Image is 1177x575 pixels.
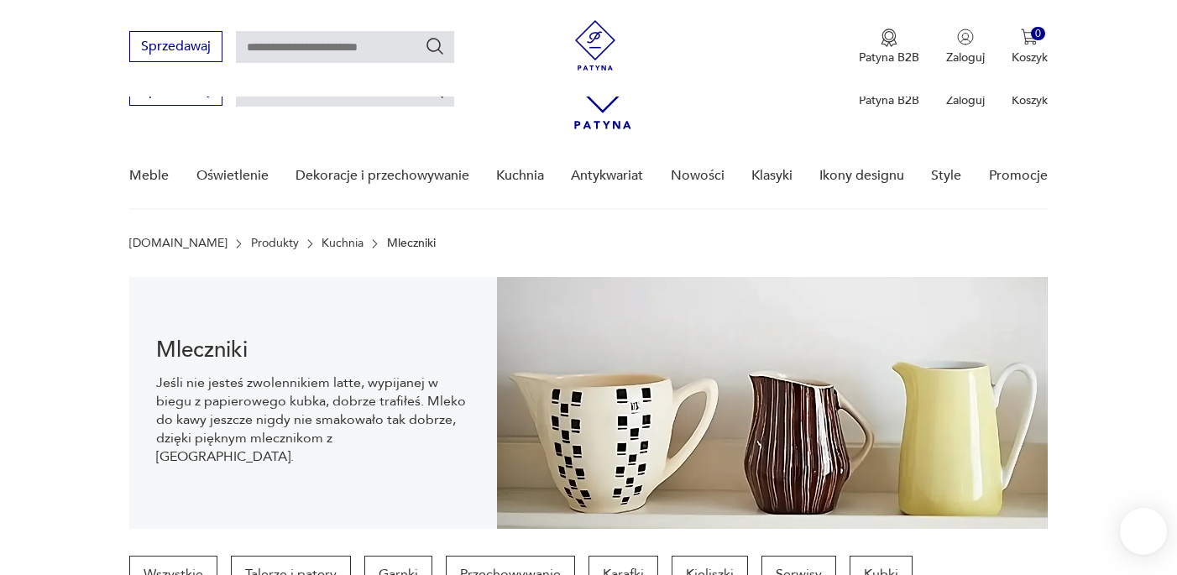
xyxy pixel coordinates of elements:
p: Jeśli nie jesteś zwolennikiem latte, wypijanej w biegu z papierowego kubka, dobrze trafiłeś. Mlek... [156,374,469,466]
img: Patyna - sklep z meblami i dekoracjami vintage [570,20,620,71]
a: Ikony designu [819,144,904,208]
button: Patyna B2B [859,29,919,65]
p: Zaloguj [946,92,985,108]
a: Produkty [251,237,299,250]
p: Patyna B2B [859,50,919,65]
p: Zaloguj [946,50,985,65]
a: Dekoracje i przechowywanie [296,144,469,208]
a: Ikona medaluPatyna B2B [859,29,919,65]
a: Kuchnia [496,144,544,208]
p: Koszyk [1012,92,1048,108]
img: Ikona koszyka [1021,29,1038,45]
img: Ikona medalu [881,29,897,47]
a: Kuchnia [322,237,364,250]
a: Style [931,144,961,208]
a: Nowości [671,144,725,208]
div: 0 [1031,27,1045,41]
iframe: Smartsupp widget button [1120,508,1167,555]
button: Szukaj [425,36,445,56]
button: 0Koszyk [1012,29,1048,65]
p: Koszyk [1012,50,1048,65]
a: Promocje [989,144,1048,208]
a: Klasyki [751,144,793,208]
a: Sprzedawaj [129,42,222,54]
p: Patyna B2B [859,92,919,108]
a: Sprzedawaj [129,86,222,97]
button: Sprzedawaj [129,31,222,62]
p: Mleczniki [387,237,436,250]
a: Meble [129,144,169,208]
button: Zaloguj [946,29,985,65]
img: b939971c75cccf9cca5dba84d54a1f74.webp [497,277,1048,529]
h1: Mleczniki [156,340,469,360]
a: Antykwariat [571,144,643,208]
a: [DOMAIN_NAME] [129,237,228,250]
img: Ikonka użytkownika [957,29,974,45]
a: Oświetlenie [196,144,269,208]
